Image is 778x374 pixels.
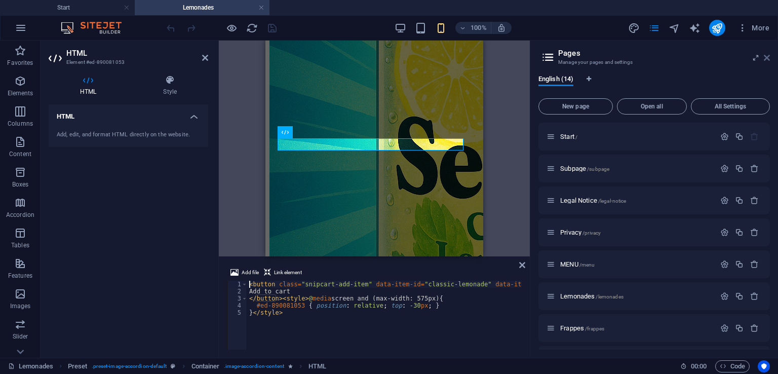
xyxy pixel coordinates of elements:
i: Design (Ctrl+Alt+Y) [628,22,640,34]
span: Click to select. Double-click to edit [191,360,220,372]
button: 100% [455,22,491,34]
div: Remove [750,196,759,205]
div: Settings [720,164,729,173]
button: Link element [262,267,303,279]
div: 1 [227,281,248,288]
div: 4 [227,302,248,309]
span: Click to select. Double-click to edit [68,360,88,372]
a: Click to cancel selection. Double-click to open Pages [8,360,53,372]
span: . preset-image-accordion-default [92,360,167,372]
button: Usercentrics [758,360,770,372]
div: 5 [227,309,248,316]
div: Remove [750,260,759,269]
div: MENU/menu [557,261,715,268]
h4: Lemonades [135,2,269,13]
div: Remove [750,228,759,237]
p: Slider [13,332,28,341]
p: Accordion [6,211,34,219]
p: Features [8,272,32,280]
span: : [698,362,699,370]
button: design [628,22,640,34]
p: Content [9,150,31,158]
div: Add, edit, and format HTML directly on the website. [57,131,200,139]
p: Favorites [7,59,33,67]
h2: HTML [66,49,208,58]
p: Images [10,302,31,310]
div: Start/ [557,133,715,140]
i: On resize automatically adjust zoom level to fit chosen device. [497,23,506,32]
button: text_generator [689,22,701,34]
span: /subpage [587,166,609,172]
span: . image-accordion-content [224,360,284,372]
div: Settings [720,196,729,205]
span: /lemonades [596,294,623,300]
span: /legal-notice [598,198,627,204]
div: Subpage/subpage [557,165,715,172]
button: Code [715,360,750,372]
span: Click to open page [560,292,624,300]
div: Duplicate [735,260,744,269]
div: Language Tabs [538,75,770,94]
div: Duplicate [735,132,744,141]
button: publish [709,20,725,36]
span: Click to open page [560,133,577,140]
div: Lemonades/lemonades [557,293,715,300]
p: Boxes [12,180,29,189]
span: Click to select. Double-click to edit [308,360,326,372]
span: All Settings [695,103,765,109]
div: Duplicate [735,292,744,301]
h2: Pages [558,49,770,58]
button: All Settings [691,98,770,115]
h6: 100% [471,22,487,34]
i: AI Writer [689,22,701,34]
div: Duplicate [735,324,744,332]
span: Click to open page [560,165,609,172]
nav: breadcrumb [68,360,326,372]
i: Element contains an animation [288,363,293,369]
div: Remove [750,292,759,301]
span: Code [720,360,745,372]
h4: HTML [49,104,208,123]
div: Frappes/frappes [557,325,715,331]
span: Add file [242,267,259,279]
div: 3 [227,295,248,302]
div: 2 [227,288,248,295]
span: Link element [274,267,302,279]
button: pages [648,22,660,34]
button: navigator [669,22,681,34]
img: Editor Logo [58,22,134,34]
button: More [733,20,773,36]
div: Duplicate [735,196,744,205]
div: Privacy/privacy [557,229,715,236]
button: Add file [229,267,260,279]
p: Columns [8,120,33,128]
span: More [737,23,769,33]
span: New page [543,103,608,109]
i: Publish [711,22,723,34]
div: Settings [720,228,729,237]
span: Click to open page [560,197,626,204]
div: Settings [720,132,729,141]
div: Duplicate [735,228,744,237]
h6: Session time [680,360,707,372]
div: Settings [720,324,729,332]
i: This element is a customizable preset [171,363,175,369]
button: Click here to leave preview mode and continue editing [225,22,238,34]
span: English (14) [538,73,573,87]
i: Navigator [669,22,680,34]
div: Remove [750,324,759,332]
p: Elements [8,89,33,97]
div: Remove [750,164,759,173]
span: Click to open page [560,229,601,236]
i: Reload page [246,22,258,34]
h3: Manage your pages and settings [558,58,750,67]
span: Click to open page [560,324,604,332]
span: Click to open page [560,260,595,268]
span: /privacy [582,230,601,236]
h3: Element #ed-890081053 [66,58,188,67]
span: /menu [579,262,595,268]
span: Open all [621,103,682,109]
div: Legal Notice/legal-notice [557,197,715,204]
h4: Style [132,75,208,96]
h4: HTML [49,75,132,96]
